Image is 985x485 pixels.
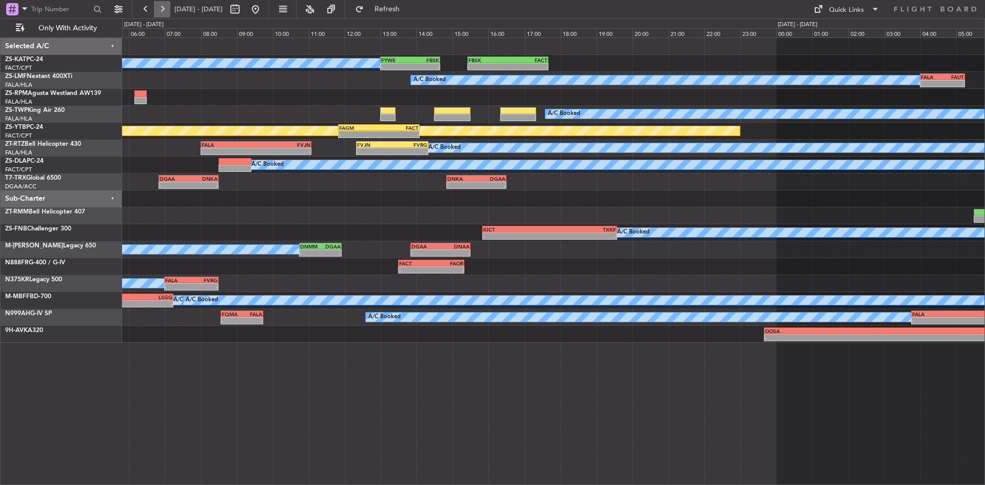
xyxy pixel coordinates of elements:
[27,25,108,32] span: Only With Activity
[31,2,90,17] input: Trip Number
[849,28,884,37] div: 02:00
[549,226,616,232] div: TXKF
[5,243,63,249] span: M-[PERSON_NAME]
[273,28,309,37] div: 10:00
[222,318,242,324] div: -
[508,64,547,70] div: -
[5,115,32,123] a: FALA/HLA
[188,182,218,188] div: -
[5,141,25,147] span: ZT-RTZ
[483,233,550,239] div: -
[617,225,649,240] div: A/C Booked
[379,131,418,138] div: -
[597,28,633,37] div: 19:00
[410,57,440,63] div: FBSK
[525,28,561,37] div: 17:00
[339,125,379,131] div: FAGM
[5,124,43,130] a: ZS-YTBPC-24
[5,132,32,140] a: FACT/CPT
[381,64,410,70] div: -
[809,1,884,17] button: Quick Links
[942,74,964,80] div: FAUT
[379,125,418,131] div: FACT
[5,294,51,300] a: M-MBFFBD-700
[350,1,412,17] button: Refresh
[5,243,96,249] a: M-[PERSON_NAME]Legacy 650
[339,131,379,138] div: -
[476,176,505,182] div: DGAA
[201,28,237,37] div: 08:00
[417,28,452,37] div: 14:00
[366,6,409,13] span: Refresh
[5,175,26,181] span: T7-TRX
[452,28,488,37] div: 15:00
[191,284,218,290] div: -
[381,28,417,37] div: 13:00
[5,175,61,181] a: T7-TRXGlobal 6500
[381,57,410,63] div: FYWE
[5,327,28,334] span: 9H-AVK
[5,90,28,96] span: ZS-RPM
[668,28,704,37] div: 21:00
[488,28,524,37] div: 16:00
[776,28,812,37] div: 00:00
[5,209,29,215] span: ZT-RMM
[5,141,81,147] a: ZT-RTZBell Helicopter 430
[5,226,71,232] a: ZS-FNBChallenger 300
[483,226,550,232] div: KICT
[413,72,446,88] div: A/C Booked
[765,328,932,334] div: OOSA
[942,81,964,87] div: -
[160,176,189,182] div: DGAA
[5,73,27,80] span: ZS-LMF
[242,311,262,317] div: FALA
[357,148,392,154] div: -
[392,142,427,148] div: FVRG
[829,5,864,15] div: Quick Links
[399,260,431,266] div: FACT
[186,293,218,308] div: A/C Booked
[5,209,85,215] a: ZT-RMMBell Helicopter 407
[921,74,942,80] div: FALA
[411,243,441,249] div: DGAA
[633,28,668,37] div: 20:00
[5,277,62,283] a: N375KRLegacy 500
[165,28,201,37] div: 07:00
[242,318,262,324] div: -
[321,250,341,256] div: -
[5,260,29,266] span: N888FR
[5,158,27,164] span: ZS-DLA
[921,81,942,87] div: -
[5,260,65,266] a: N888FRG-400 / G-IV
[5,149,32,157] a: FALA/HLA
[202,148,256,154] div: -
[256,142,310,148] div: FVJN
[188,176,218,182] div: DNKA
[440,243,469,249] div: DNAA
[5,107,65,113] a: ZS-TWPKing Air 260
[5,166,32,173] a: FACT/CPT
[191,277,218,283] div: FVRG
[5,124,26,130] span: ZS-YTB
[5,81,32,89] a: FALA/HLA
[428,140,461,156] div: A/C Booked
[5,56,26,63] span: ZS-KAT
[300,243,320,249] div: DNMM
[549,233,616,239] div: -
[222,311,242,317] div: FQMA
[5,294,30,300] span: M-MBFF
[345,28,381,37] div: 12:00
[508,57,547,63] div: FACT
[399,267,431,273] div: -
[309,28,345,37] div: 11:00
[300,250,320,256] div: -
[5,311,30,317] span: N999AH
[440,250,469,256] div: -
[561,28,597,37] div: 18:00
[124,21,164,29] div: [DATE] - [DATE]
[704,28,740,37] div: 22:00
[256,148,310,154] div: -
[920,28,956,37] div: 04:00
[812,28,848,37] div: 01:00
[321,243,341,249] div: DGAA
